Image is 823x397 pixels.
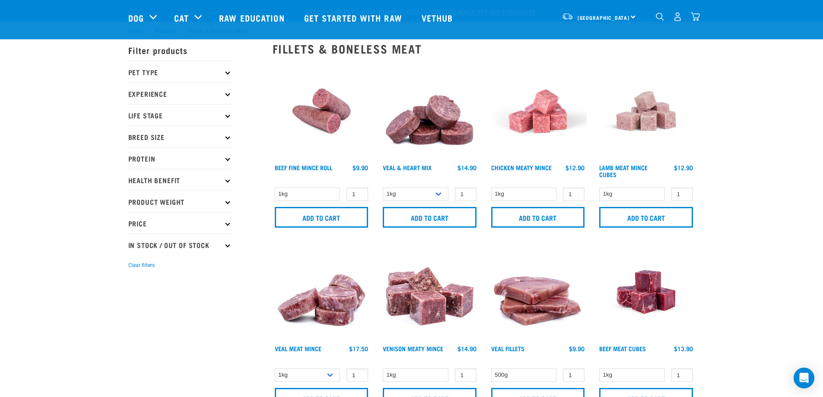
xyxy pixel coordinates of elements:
p: Price [128,212,232,234]
div: $14.90 [458,164,477,171]
img: home-icon-1@2x.png [656,13,664,21]
p: Experience [128,83,232,104]
p: Filter products [128,39,232,61]
div: Open Intercom Messenger [794,368,814,388]
input: Add to cart [275,207,369,228]
input: 1 [455,187,477,201]
div: $14.90 [458,345,477,352]
div: $12.90 [674,164,693,171]
input: 1 [671,187,693,201]
input: 1 [455,368,477,382]
a: Raw Education [210,0,295,35]
div: $9.90 [353,164,368,171]
img: home-icon@2x.png [691,12,700,21]
img: 1160 Veal Meat Mince Medallions 01 [273,243,371,341]
div: $17.50 [349,345,368,352]
button: Clear filters [128,261,155,269]
p: Health Benefit [128,169,232,191]
div: $13.90 [674,345,693,352]
p: Breed Size [128,126,232,147]
a: Veal Meat Mince [275,347,321,350]
img: user.png [673,12,682,21]
input: 1 [346,187,368,201]
input: 1 [346,368,368,382]
img: Lamb Meat Mince [597,62,695,160]
a: Chicken Meaty Mince [491,166,552,169]
a: Venison Meaty Mince [383,347,443,350]
a: Dog [128,11,144,24]
img: Chicken Meaty Mince [489,62,587,160]
img: Stack Of Raw Veal Fillets [489,243,587,341]
img: Venison Veal Salmon Tripe 1651 [273,62,371,160]
a: Beef Meat Cubes [599,347,646,350]
a: Veal & Heart Mix [383,166,432,169]
h2: Fillets & Boneless Meat [273,42,695,55]
input: 1 [563,368,585,382]
p: In Stock / Out Of Stock [128,234,232,255]
p: Pet Type [128,61,232,83]
img: van-moving.png [562,13,573,20]
a: Cat [174,11,189,24]
input: 1 [563,187,585,201]
img: 1152 Veal Heart Medallions 01 [381,62,479,160]
a: Veal Fillets [491,347,524,350]
span: [GEOGRAPHIC_DATA] [578,16,630,19]
input: 1 [671,368,693,382]
input: Add to cart [599,207,693,228]
a: Lamb Meat Mince Cubes [599,166,648,176]
img: Beef Meat Cubes 1669 [597,243,695,341]
input: Add to cart [491,207,585,228]
p: Product Weight [128,191,232,212]
input: Add to cart [383,207,477,228]
a: Vethub [413,0,464,35]
div: $9.90 [569,345,585,352]
a: Beef Fine Mince Roll [275,166,332,169]
img: 1117 Venison Meat Mince 01 [381,243,479,341]
div: $12.90 [566,164,585,171]
a: Get started with Raw [296,0,413,35]
p: Protein [128,147,232,169]
p: Life Stage [128,104,232,126]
